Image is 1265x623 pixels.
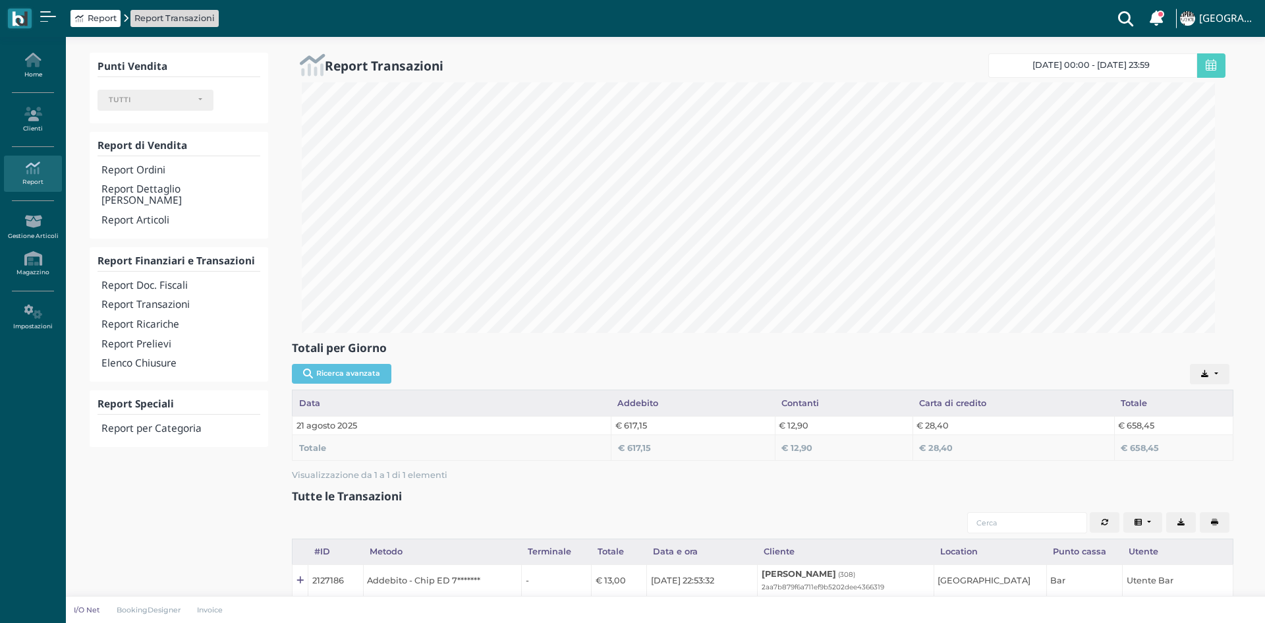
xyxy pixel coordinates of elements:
a: ... [GEOGRAPHIC_DATA] [1178,3,1257,34]
h2: Report Transazioni [325,59,443,73]
div: Terminale [522,539,592,564]
span: Report [88,12,117,24]
td: 21 agosto 2025 [293,416,611,434]
a: Home [4,47,61,84]
td: Bar [1046,565,1123,596]
a: Impostazioni [4,299,61,336]
td: - [522,565,592,596]
b: Report Speciali [98,397,174,411]
h4: Report Ordini [101,165,260,176]
div: € 617,15 [618,442,768,454]
div: Totale [592,539,647,564]
div: Totale [1114,390,1233,415]
button: Columns [1123,512,1163,533]
div: Utente [1123,539,1233,564]
b: Punti Vendita [98,59,167,73]
b: Tutte le Transazioni [292,489,402,504]
h4: Report Doc. Fiscali [101,280,260,291]
button: TUTTI [98,90,213,111]
b: Report Finanziari e Transazioni [98,254,255,268]
small: (308) [838,570,855,579]
button: Ricerca avanzata [292,364,391,384]
div: Data e ora [647,539,758,564]
div: € 12,90 [781,442,906,454]
div: Location [934,539,1046,564]
td: 2127186 [308,565,364,596]
td: [GEOGRAPHIC_DATA] [934,565,1046,596]
div: #ID [308,539,364,564]
h4: Report Dettaglio [PERSON_NAME] [101,184,260,206]
td: € 617,15 [611,416,775,434]
div: TUTTI [109,96,192,105]
h4: Report Articoli [101,215,260,226]
td: [DATE] 22:53:32 [647,565,758,596]
small: 2aa7b879f6a711ef9b5202dee4366319 [762,583,884,591]
button: Export [1166,512,1196,533]
div: Data [293,390,611,415]
h4: Report Transazioni [101,299,260,311]
div: Metodo [363,539,522,564]
div: Carta di credito [913,390,1114,415]
div: Cliente [758,539,934,564]
td: € 28,40 [913,416,1114,434]
a: Magazzino [4,246,61,282]
a: Clienti [4,102,61,138]
a: Report [4,156,61,192]
a: Invoice [189,605,232,615]
div: € 658,45 [1121,442,1226,454]
img: ... [1180,11,1195,26]
button: Aggiorna [1090,512,1119,533]
h4: Report Prelievi [101,339,260,350]
h4: Report Ricariche [101,319,260,330]
iframe: Help widget launcher [1171,582,1254,612]
div: Colonne [1123,512,1167,533]
td: € 13,00 [592,565,647,596]
a: Report [75,12,117,24]
a: Gestione Articoli [4,209,61,245]
h4: Elenco Chiusure [101,358,260,369]
img: logo [12,11,27,26]
div: € 28,40 [919,442,1108,454]
div: Addebito [611,390,775,415]
a: BookingDesigner [108,605,189,615]
p: I/O Net [74,605,100,615]
td: € 658,45 [1114,416,1233,434]
span: Visualizzazione da 1 a 1 di 1 elementi [292,466,447,484]
td: € 12,90 [775,416,913,434]
input: Cerca [967,512,1087,533]
b: Totali per Giorno [292,340,387,355]
button: Export [1190,364,1229,385]
h4: Report per Categoria [101,423,260,434]
td: Utente Bar [1123,565,1233,596]
b: Report di Vendita [98,138,187,152]
h4: [GEOGRAPHIC_DATA] [1199,13,1257,24]
span: [DATE] 00:00 - [DATE] 23:59 [1032,60,1150,71]
b: [PERSON_NAME] [762,569,836,579]
a: Report Transazioni [134,12,215,24]
div: Punto cassa [1046,539,1123,564]
div: Totale [299,442,605,454]
div: Contanti [775,390,913,415]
